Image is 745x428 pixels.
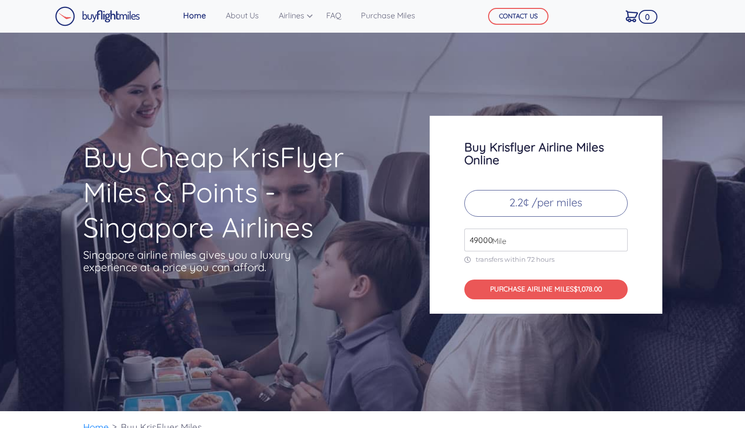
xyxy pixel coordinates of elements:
[275,5,310,25] a: Airlines
[357,5,419,25] a: Purchase Miles
[55,4,140,29] a: Buy Flight Miles Logo
[83,249,306,274] p: Singapore airline miles gives you a luxury experience at a price you can afford.
[55,6,140,26] img: Buy Flight Miles Logo
[622,5,642,26] a: 0
[464,190,628,217] p: 2.2¢ /per miles
[322,5,345,25] a: FAQ
[626,10,638,22] img: Cart
[488,8,548,25] button: CONTACT US
[222,5,263,25] a: About Us
[179,5,210,25] a: Home
[464,280,628,300] button: PURCHASE AIRLINE MILES$1,078.00
[464,255,628,264] p: transfers within 72 hours
[83,140,391,245] h1: Buy Cheap KrisFlyer Miles & Points - Singapore Airlines
[574,285,602,293] span: $1,078.00
[487,235,506,247] span: Mile
[639,10,657,24] span: 0
[464,141,628,166] h3: Buy Krisflyer Airline Miles Online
